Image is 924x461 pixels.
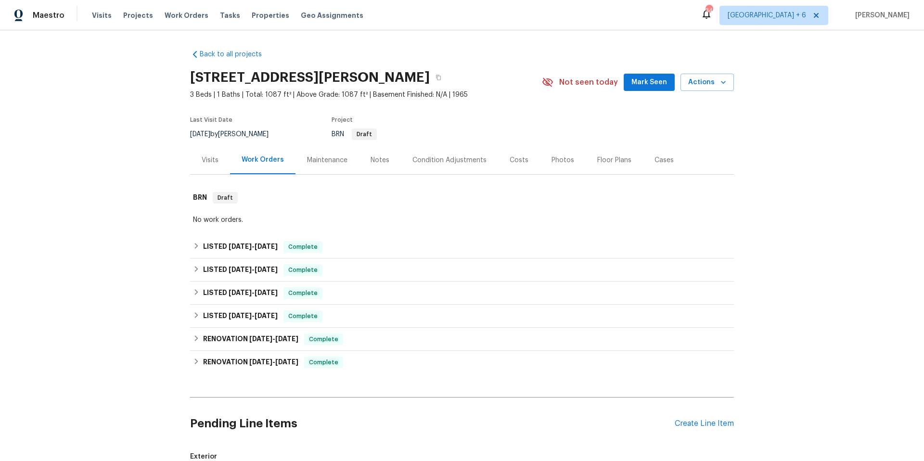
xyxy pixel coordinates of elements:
[249,335,298,342] span: -
[203,357,298,368] h6: RENOVATION
[284,311,321,321] span: Complete
[728,11,806,20] span: [GEOGRAPHIC_DATA] + 6
[190,128,280,140] div: by [PERSON_NAME]
[353,131,376,137] span: Draft
[249,359,272,365] span: [DATE]
[229,312,252,319] span: [DATE]
[275,335,298,342] span: [DATE]
[255,289,278,296] span: [DATE]
[229,266,252,273] span: [DATE]
[190,328,734,351] div: RENOVATION [DATE]-[DATE]Complete
[203,333,298,345] h6: RENOVATION
[284,242,321,252] span: Complete
[675,419,734,428] div: Create Line Item
[229,289,278,296] span: -
[307,155,347,165] div: Maintenance
[559,77,618,87] span: Not seen today
[229,243,252,250] span: [DATE]
[190,235,734,258] div: LISTED [DATE]-[DATE]Complete
[165,11,208,20] span: Work Orders
[229,243,278,250] span: -
[371,155,389,165] div: Notes
[190,131,210,138] span: [DATE]
[332,131,377,138] span: BRN
[190,90,542,100] span: 3 Beds | 1 Baths | Total: 1087 ft² | Above Grade: 1087 ft² | Basement Finished: N/A | 1965
[229,312,278,319] span: -
[242,155,284,165] div: Work Orders
[305,334,342,344] span: Complete
[284,265,321,275] span: Complete
[220,12,240,19] span: Tasks
[332,117,353,123] span: Project
[92,11,112,20] span: Visits
[229,266,278,273] span: -
[249,335,272,342] span: [DATE]
[190,282,734,305] div: LISTED [DATE]-[DATE]Complete
[190,117,232,123] span: Last Visit Date
[688,77,726,89] span: Actions
[654,155,674,165] div: Cases
[597,155,631,165] div: Floor Plans
[552,155,574,165] div: Photos
[190,73,430,82] h2: [STREET_ADDRESS][PERSON_NAME]
[229,289,252,296] span: [DATE]
[190,50,282,59] a: Back to all projects
[123,11,153,20] span: Projects
[706,6,712,15] div: 34
[284,288,321,298] span: Complete
[851,11,910,20] span: [PERSON_NAME]
[624,74,675,91] button: Mark Seen
[631,77,667,89] span: Mark Seen
[190,401,675,446] h2: Pending Line Items
[190,182,734,213] div: BRN Draft
[430,69,447,86] button: Copy Address
[203,310,278,322] h6: LISTED
[301,11,363,20] span: Geo Assignments
[203,287,278,299] h6: LISTED
[202,155,218,165] div: Visits
[190,351,734,374] div: RENOVATION [DATE]-[DATE]Complete
[203,264,278,276] h6: LISTED
[33,11,64,20] span: Maestro
[255,243,278,250] span: [DATE]
[214,193,237,203] span: Draft
[680,74,734,91] button: Actions
[193,215,731,225] div: No work orders.
[193,192,207,204] h6: BRN
[510,155,528,165] div: Costs
[412,155,487,165] div: Condition Adjustments
[252,11,289,20] span: Properties
[249,359,298,365] span: -
[305,358,342,367] span: Complete
[255,266,278,273] span: [DATE]
[255,312,278,319] span: [DATE]
[190,258,734,282] div: LISTED [DATE]-[DATE]Complete
[203,241,278,253] h6: LISTED
[190,305,734,328] div: LISTED [DATE]-[DATE]Complete
[275,359,298,365] span: [DATE]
